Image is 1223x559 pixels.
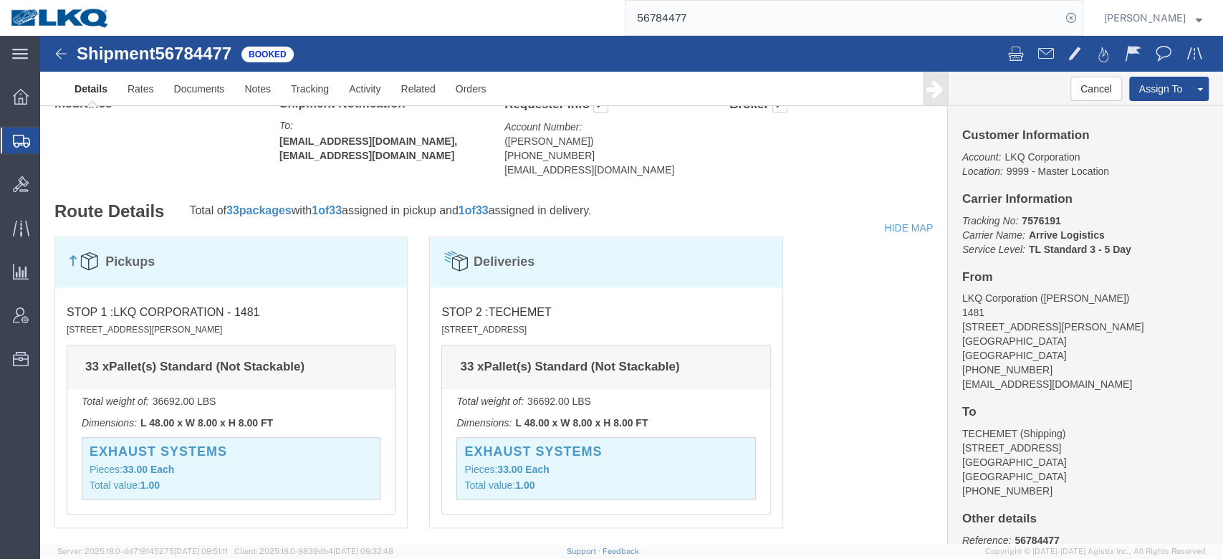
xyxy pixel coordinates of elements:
button: [PERSON_NAME] [1103,9,1203,27]
input: Search for shipment number, reference number [625,1,1061,35]
span: Client: 2025.18.0-9839db4 [234,547,393,555]
span: Matt Harvey [1104,10,1186,26]
a: Feedback [602,547,638,555]
a: Support [567,547,603,555]
span: [DATE] 09:32:48 [333,547,393,555]
span: Server: 2025.18.0-dd719145275 [57,547,228,555]
iframe: FS Legacy Container [40,36,1223,544]
span: [DATE] 09:51:11 [174,547,228,555]
img: logo [10,7,110,29]
span: Copyright © [DATE]-[DATE] Agistix Inc., All Rights Reserved [985,545,1206,558]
